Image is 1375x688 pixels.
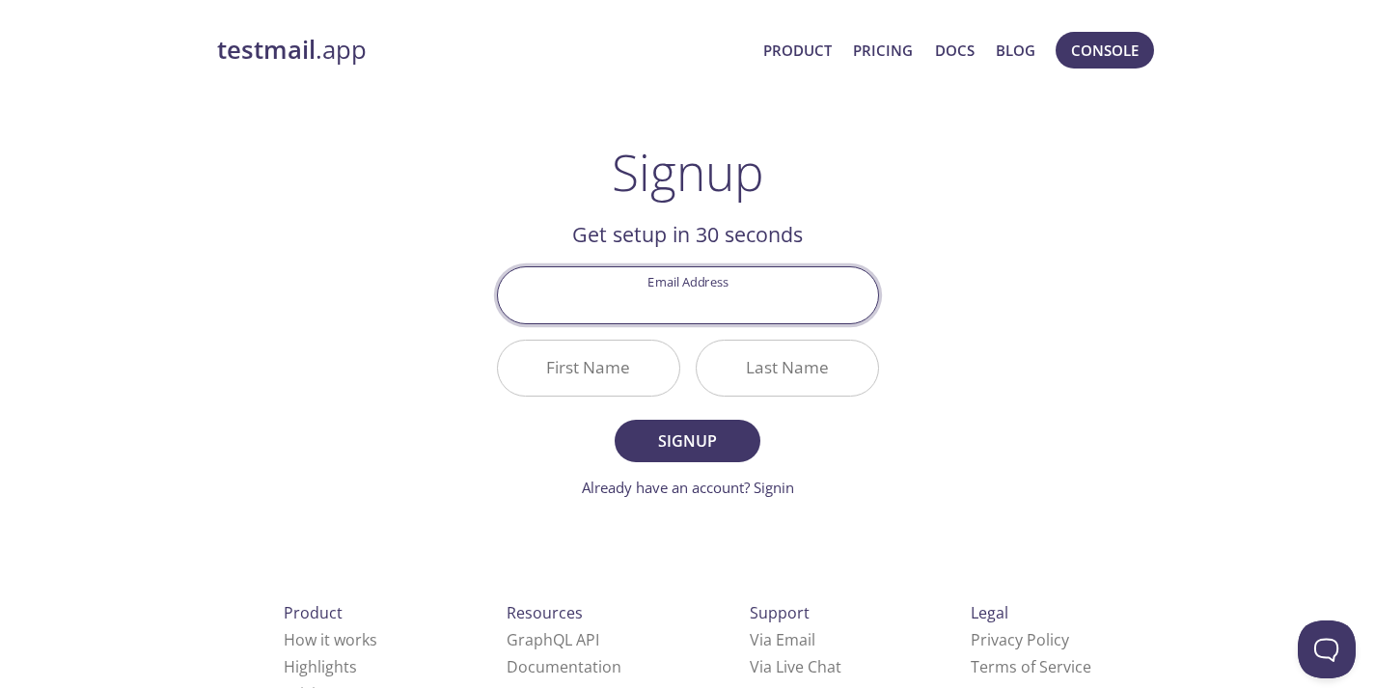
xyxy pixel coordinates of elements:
[750,656,841,677] a: Via Live Chat
[497,218,879,251] h2: Get setup in 30 seconds
[217,33,316,67] strong: testmail
[971,656,1091,677] a: Terms of Service
[971,602,1008,623] span: Legal
[763,38,832,63] a: Product
[750,602,810,623] span: Support
[615,420,759,462] button: Signup
[750,629,815,650] a: Via Email
[284,656,357,677] a: Highlights
[1071,38,1139,63] span: Console
[1298,620,1356,678] iframe: Help Scout Beacon - Open
[284,602,343,623] span: Product
[612,143,764,201] h1: Signup
[935,38,975,63] a: Docs
[507,602,583,623] span: Resources
[284,629,377,650] a: How it works
[217,34,749,67] a: testmail.app
[971,629,1069,650] a: Privacy Policy
[507,656,621,677] a: Documentation
[507,629,599,650] a: GraphQL API
[636,427,738,454] span: Signup
[1056,32,1154,69] button: Console
[996,38,1035,63] a: Blog
[582,478,794,497] a: Already have an account? Signin
[853,38,913,63] a: Pricing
